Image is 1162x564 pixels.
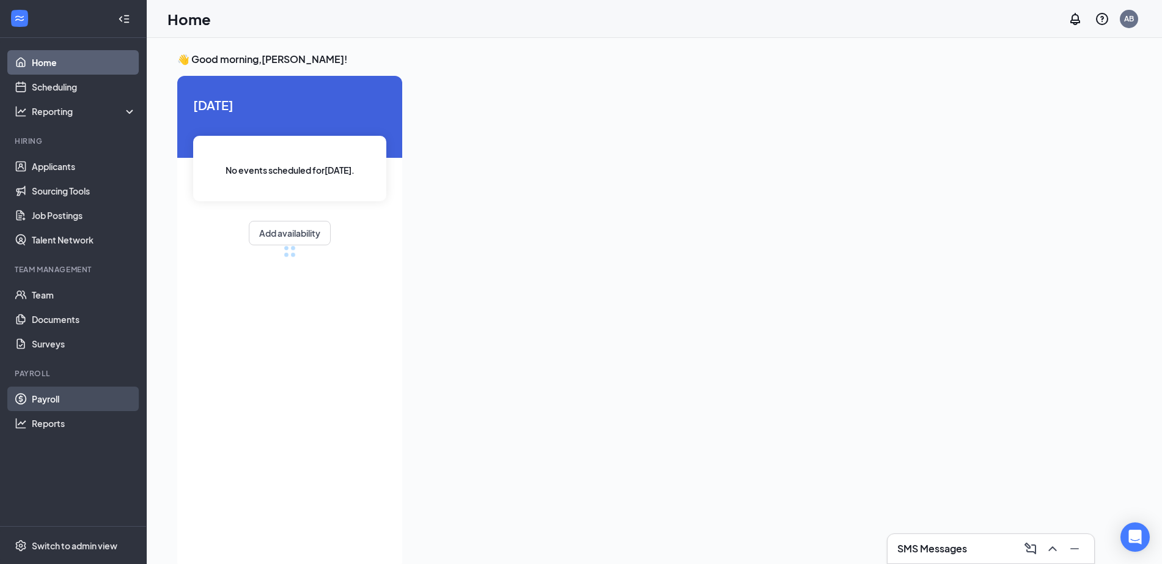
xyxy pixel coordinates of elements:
div: Reporting [32,105,137,117]
button: ComposeMessage [1021,539,1040,558]
span: No events scheduled for [DATE] . [226,163,355,177]
a: Sourcing Tools [32,179,136,203]
a: Documents [32,307,136,332]
a: Payroll [32,387,136,411]
svg: ChevronUp [1045,541,1060,556]
svg: WorkstreamLogo [13,12,26,24]
a: Talent Network [32,228,136,252]
svg: Minimize [1067,541,1082,556]
h1: Home [167,9,211,29]
a: Reports [32,411,136,436]
div: Open Intercom Messenger [1120,522,1150,552]
button: Add availability [249,221,331,245]
svg: QuestionInfo [1095,12,1109,26]
button: ChevronUp [1043,539,1062,558]
span: [DATE] [193,95,386,114]
a: Scheduling [32,75,136,99]
div: loading meetings... [284,245,296,258]
svg: ComposeMessage [1023,541,1038,556]
a: Team [32,283,136,307]
a: Applicants [32,154,136,179]
h3: 👋 Good morning, [PERSON_NAME] ! [177,53,1097,66]
div: Team Management [15,264,134,275]
div: Hiring [15,136,134,146]
a: Job Postings [32,203,136,228]
svg: Collapse [118,13,130,25]
svg: Analysis [15,105,27,117]
div: Switch to admin view [32,540,117,552]
div: AB [1124,13,1134,24]
a: Home [32,50,136,75]
svg: Notifications [1068,12,1083,26]
svg: Settings [15,540,27,552]
h3: SMS Messages [897,542,967,555]
button: Minimize [1065,539,1084,558]
div: Payroll [15,368,134,379]
a: Surveys [32,332,136,356]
